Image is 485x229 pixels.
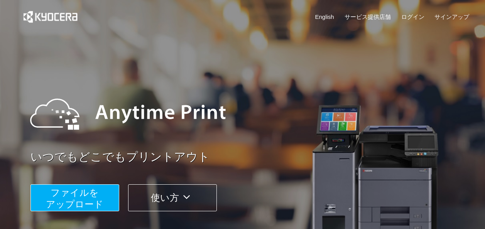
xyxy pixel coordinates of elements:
[46,187,103,209] span: ファイルを ​​アップロード
[30,184,119,211] button: ファイルを​​アップロード
[345,13,391,21] a: サービス提供店舗
[401,13,424,21] a: ログイン
[315,13,334,21] a: English
[128,184,217,211] button: 使い方
[30,149,474,165] a: いつでもどこでもプリントアウト
[434,13,469,21] a: サインアップ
